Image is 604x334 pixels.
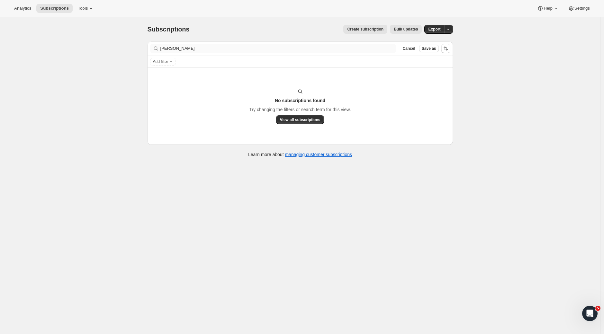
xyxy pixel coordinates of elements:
p: Try changing the filters or search term for this view. [249,106,351,113]
h3: No subscriptions found [275,97,325,104]
span: Subscriptions [40,6,69,11]
span: Export [428,27,440,32]
a: managing customer subscriptions [285,152,352,157]
button: View all subscriptions [276,115,324,124]
button: Analytics [10,4,35,13]
p: Learn more about [248,151,352,158]
span: Cancel [402,46,415,51]
span: Tools [78,6,88,11]
span: Create subscription [347,27,383,32]
button: Create subscription [343,25,387,34]
span: Help [544,6,552,11]
button: Export [424,25,444,34]
span: Settings [574,6,590,11]
iframe: Intercom live chat [582,306,598,321]
button: Add filter [150,58,176,66]
span: 5 [595,306,600,311]
button: Subscriptions [36,4,73,13]
input: Filter subscribers [160,44,396,53]
span: Save as [422,46,436,51]
button: Save as [419,45,439,52]
button: Cancel [400,45,418,52]
button: Tools [74,4,98,13]
span: Bulk updates [394,27,418,32]
span: Analytics [14,6,31,11]
button: Help [533,4,563,13]
button: Bulk updates [390,25,422,34]
span: View all subscriptions [280,117,320,122]
button: Settings [564,4,594,13]
button: Sort the results [441,44,450,53]
span: Subscriptions [148,26,190,33]
span: Add filter [153,59,168,64]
